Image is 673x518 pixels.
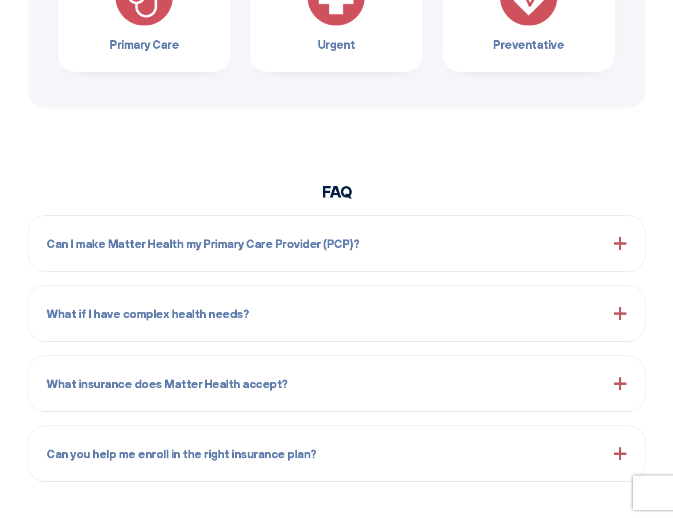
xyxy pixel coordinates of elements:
[461,35,597,53] h3: Preventative
[47,304,249,323] span: What if I have complex health needs?
[28,182,645,202] h2: FAQ
[47,444,317,463] span: Can you help me enroll in the right insurance plan?
[268,35,404,53] h3: Urgent
[47,234,359,253] span: Can I make Matter Health my Primary Care Provider (PCP)?
[47,374,288,393] span: What insurance does Matter Health accept?
[76,35,212,53] h3: Primary Care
